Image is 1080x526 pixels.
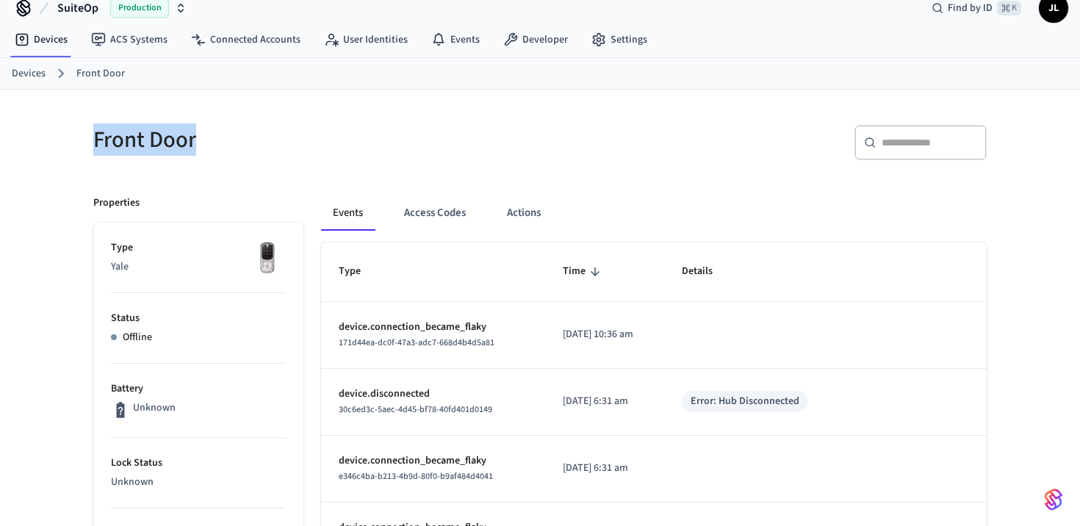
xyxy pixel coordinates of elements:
[321,195,987,231] div: ant example
[111,381,286,397] p: Battery
[580,26,659,53] a: Settings
[111,455,286,471] p: Lock Status
[111,311,286,326] p: Status
[321,195,375,231] button: Events
[1045,488,1062,511] img: SeamLogoGradient.69752ec5.svg
[111,475,286,490] p: Unknown
[563,394,647,409] p: [DATE] 6:31 am
[93,195,140,211] p: Properties
[312,26,420,53] a: User Identities
[111,259,286,275] p: Yale
[339,453,528,469] p: device.connection_became_flaky
[76,66,125,82] a: Front Door
[79,26,179,53] a: ACS Systems
[948,1,993,15] span: Find by ID
[563,327,647,342] p: [DATE] 10:36 am
[691,394,799,409] div: Error: Hub Disconnected
[12,66,46,82] a: Devices
[339,260,380,283] span: Type
[495,195,552,231] button: Actions
[339,386,528,402] p: device.disconnected
[339,403,492,416] span: 30c6ed3c-5aec-4d45-bf78-40fd401d0149
[420,26,492,53] a: Events
[563,260,605,283] span: Time
[492,26,580,53] a: Developer
[563,461,647,476] p: [DATE] 6:31 am
[133,400,176,416] p: Unknown
[179,26,312,53] a: Connected Accounts
[339,336,494,349] span: 171d44ea-dc0f-47a3-adc7-668d4b4d5a81
[249,240,286,277] img: Yale Assure Touchscreen Wifi Smart Lock, Satin Nickel, Front
[93,125,531,155] h5: Front Door
[111,240,286,256] p: Type
[123,330,152,345] p: Offline
[392,195,478,231] button: Access Codes
[997,1,1021,15] span: ⌘ K
[339,470,493,483] span: e346c4ba-b213-4b9d-80f0-b9af484d4041
[682,260,732,283] span: Details
[3,26,79,53] a: Devices
[339,320,528,335] p: device.connection_became_flaky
